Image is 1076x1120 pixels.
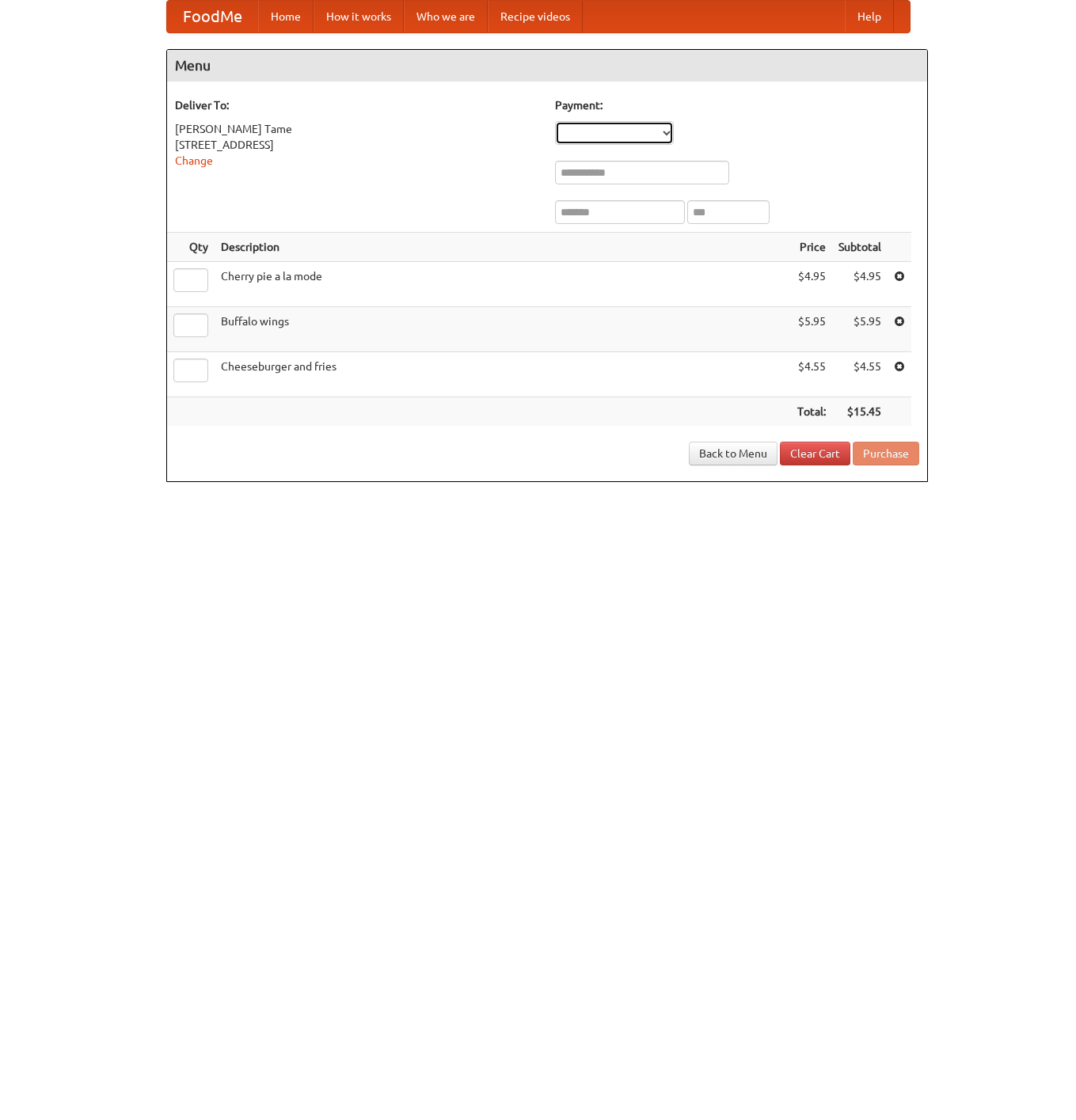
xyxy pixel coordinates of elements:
[780,442,850,465] a: Clear Cart
[175,121,539,137] div: [PERSON_NAME] Tame
[175,97,539,113] h5: Deliver To:
[791,307,832,352] td: $5.95
[791,352,832,397] td: $4.55
[215,307,791,352] td: Buffalo wings
[832,233,888,262] th: Subtotal
[555,97,919,113] h5: Payment:
[215,233,791,262] th: Description
[853,442,919,465] button: Purchase
[175,137,539,153] div: [STREET_ADDRESS]
[167,233,215,262] th: Qty
[167,50,927,82] h4: Menu
[488,1,583,32] a: Recipe videos
[832,352,888,397] td: $4.55
[215,352,791,397] td: Cheeseburger and fries
[215,262,791,307] td: Cherry pie a la mode
[175,154,213,167] a: Change
[832,262,888,307] td: $4.95
[167,1,258,32] a: FoodMe
[791,233,832,262] th: Price
[845,1,894,32] a: Help
[404,1,488,32] a: Who we are
[791,397,832,427] th: Total:
[832,307,888,352] td: $5.95
[689,442,778,465] a: Back to Menu
[314,1,404,32] a: How it works
[791,262,832,307] td: $4.95
[832,397,888,427] th: $15.45
[258,1,314,32] a: Home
